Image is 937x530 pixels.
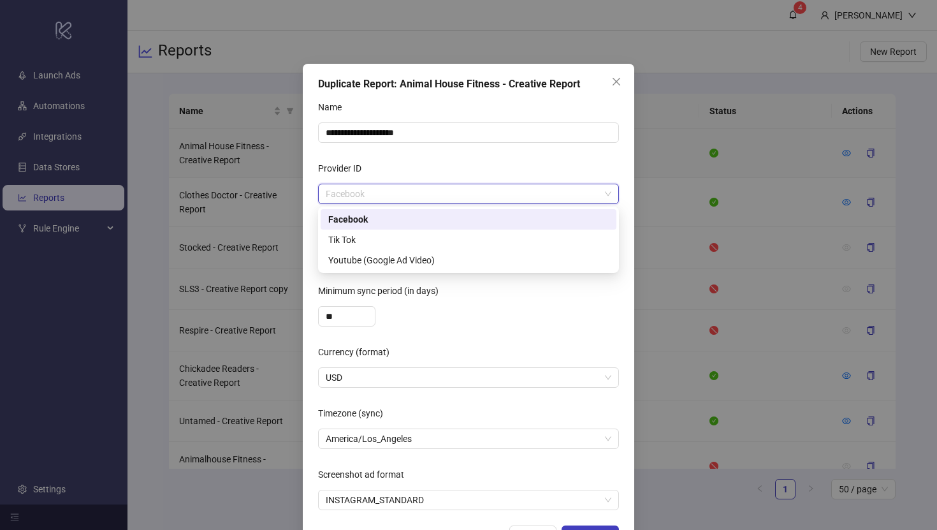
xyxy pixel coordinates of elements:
div: Youtube (Google Ad Video) [321,250,616,270]
span: Facebook [326,184,611,203]
div: Tik Tok [321,230,616,250]
label: Screenshot ad format [318,464,412,485]
div: Duplicate Report: Animal House Fitness - Creative Report [318,77,619,92]
button: Close [606,71,627,92]
span: close [611,77,621,87]
div: Facebook [321,209,616,230]
div: Facebook [328,212,609,226]
span: America/Los_Angeles [326,429,611,448]
label: Minimum sync period (in days) [318,281,447,301]
input: Minimum sync period (in days) [319,307,375,326]
label: Timezone (sync) [318,403,391,423]
span: USD [326,368,611,387]
label: Provider ID [318,158,370,179]
div: Tik Tok [328,233,609,247]
input: Name [318,122,619,143]
label: Name [318,97,350,117]
div: Youtube (Google Ad Video) [328,253,609,267]
label: Currency (format) [318,342,398,362]
span: INSTAGRAM_STANDARD [326,490,611,510]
